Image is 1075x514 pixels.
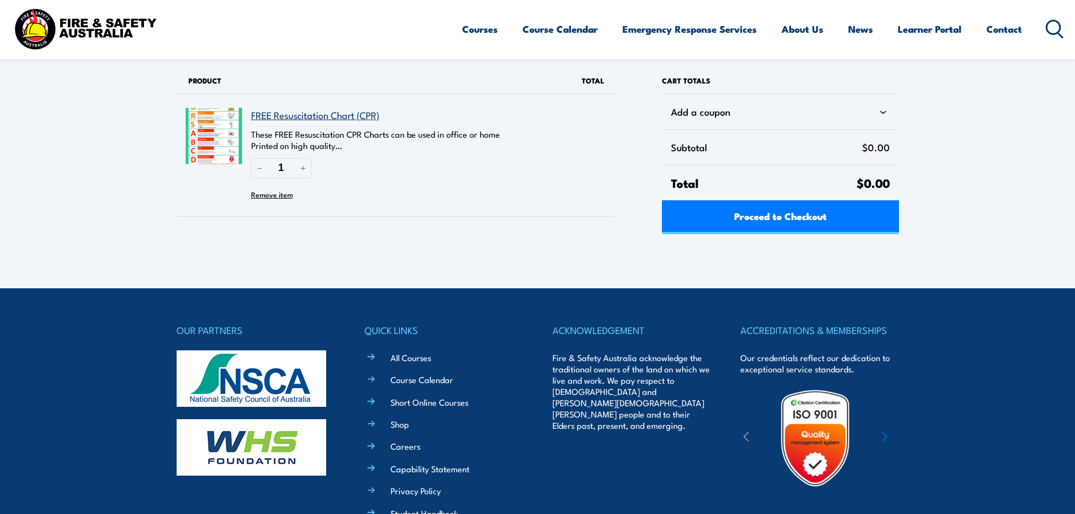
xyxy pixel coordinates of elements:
[462,14,498,44] a: Courses
[390,440,420,452] a: Careers
[986,14,1022,44] a: Contact
[390,485,441,497] a: Privacy Policy
[671,139,862,156] span: Subtotal
[390,352,431,363] a: All Courses
[865,419,963,458] img: ewpa-logo
[365,322,523,338] h4: QUICK LINKS
[622,14,757,44] a: Emergency Response Services
[186,108,242,164] img: FREE Resuscitation Chart - What are the 7 steps to CPR?
[862,139,890,156] span: $0.00
[390,374,453,385] a: Course Calendar
[582,75,604,86] span: Total
[848,14,873,44] a: News
[390,396,468,408] a: Short Online Courses
[251,129,548,151] p: These FREE Resuscitation CPR Charts can be used in office or home Printed on high quality…
[671,174,856,191] span: Total
[251,108,379,122] a: FREE Resuscitation Chart (CPR)
[177,350,326,407] img: nsca-logo-footer
[523,14,598,44] a: Course Calendar
[898,14,962,44] a: Learner Portal
[740,352,898,375] p: Our credentials reflect our dedication to exceptional service standards.
[552,322,710,338] h4: ACKNOWLEDGEMENT
[740,322,898,338] h4: ACCREDITATIONS & MEMBERSHIPS
[390,463,470,475] a: Capability Statement
[662,68,898,94] h2: Cart totals
[251,186,293,203] button: Remove FREE Resuscitation Chart (CPR) from cart
[662,200,898,234] a: Proceed to Checkout
[177,322,335,338] h4: OUR PARTNERS
[390,418,409,430] a: Shop
[188,75,221,86] span: Product
[734,201,827,231] span: Proceed to Checkout
[857,173,890,192] span: $0.00
[671,103,889,120] div: Add a coupon
[177,419,326,476] img: whs-logo-footer
[251,158,268,178] button: Reduce quantity of FREE Resuscitation Chart (CPR)
[552,352,710,431] p: Fire & Safety Australia acknowledge the traditional owners of the land on which we live and work....
[295,158,311,178] button: Increase quantity of FREE Resuscitation Chart (CPR)
[766,389,865,487] img: Untitled design (19)
[268,158,295,178] input: Quantity of FREE Resuscitation Chart (CPR) in your cart.
[782,14,823,44] a: About Us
